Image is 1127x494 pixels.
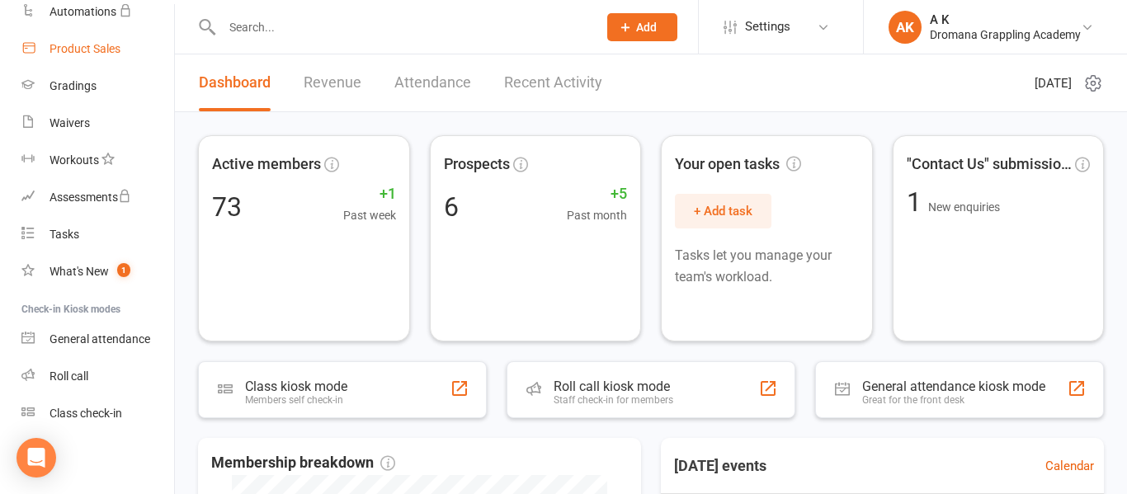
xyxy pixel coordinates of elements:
[675,153,801,176] span: Your open tasks
[21,142,174,179] a: Workouts
[304,54,361,111] a: Revenue
[745,8,790,45] span: Settings
[504,54,602,111] a: Recent Activity
[567,206,627,224] span: Past month
[212,194,242,220] div: 73
[21,68,174,105] a: Gradings
[21,105,174,142] a: Waivers
[50,265,109,278] div: What's New
[245,379,347,394] div: Class kiosk mode
[444,194,459,220] div: 6
[50,116,90,129] div: Waivers
[245,394,347,406] div: Members self check-in
[21,395,174,432] a: Class kiosk mode
[50,191,131,204] div: Assessments
[554,379,673,394] div: Roll call kiosk mode
[930,27,1081,42] div: Dromana Grappling Academy
[21,179,174,216] a: Assessments
[50,369,88,383] div: Roll call
[21,321,174,358] a: General attendance kiosk mode
[889,11,922,44] div: AK
[1045,456,1094,476] a: Calendar
[21,216,174,253] a: Tasks
[50,407,122,420] div: Class check-in
[50,42,120,55] div: Product Sales
[1035,73,1072,93] span: [DATE]
[907,153,1073,176] span: "Contact Us" submissions
[17,438,56,478] div: Open Intercom Messenger
[50,228,79,241] div: Tasks
[343,206,396,224] span: Past week
[50,79,97,92] div: Gradings
[862,394,1045,406] div: Great for the front desk
[907,186,928,218] span: 1
[50,153,99,167] div: Workouts
[394,54,471,111] a: Attendance
[50,5,116,18] div: Automations
[199,54,271,111] a: Dashboard
[928,200,1000,214] span: New enquiries
[636,21,657,34] span: Add
[21,31,174,68] a: Product Sales
[50,332,150,346] div: General attendance
[567,182,627,206] span: +5
[343,182,396,206] span: +1
[212,153,321,176] span: Active members
[211,451,395,475] span: Membership breakdown
[661,451,780,481] h3: [DATE] events
[21,358,174,395] a: Roll call
[930,12,1081,27] div: A K
[862,379,1045,394] div: General attendance kiosk mode
[21,253,174,290] a: What's New1
[675,194,771,228] button: + Add task
[607,13,677,41] button: Add
[217,16,586,39] input: Search...
[675,245,859,287] p: Tasks let you manage your team's workload.
[554,394,673,406] div: Staff check-in for members
[444,153,510,176] span: Prospects
[117,263,130,277] span: 1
